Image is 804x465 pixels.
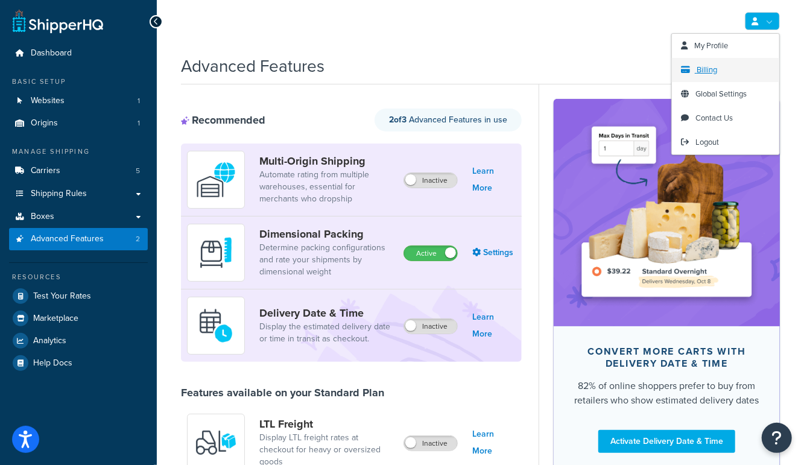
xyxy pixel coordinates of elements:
[259,242,394,278] a: Determine packing configurations and rate your shipments by dimensional weight
[259,154,394,168] a: Multi-Origin Shipping
[31,48,72,59] span: Dashboard
[195,305,237,347] img: gfkeb5ejjkALwAAAABJRU5ErkJggg==
[404,319,457,334] label: Inactive
[9,147,148,157] div: Manage Shipping
[33,314,78,324] span: Marketplace
[9,90,148,112] li: Websites
[672,130,779,154] a: Logout
[404,173,457,188] label: Inactive
[9,112,148,134] li: Origins
[259,417,394,431] a: LTL Freight
[694,40,728,51] span: My Profile
[9,183,148,205] a: Shipping Rules
[472,426,516,460] a: Learn More
[9,352,148,374] a: Help Docs
[195,422,237,464] img: y79ZsPf0fXUFUhFXDzUgf+ktZg5F2+ohG75+v3d2s1D9TjoU8PiyCIluIjV41seZevKCRuEjTPPOKHJsQcmKCXGdfprl3L4q7...
[9,330,148,352] a: Analytics
[31,118,58,128] span: Origins
[672,82,779,106] a: Global Settings
[259,321,394,345] a: Display the estimated delivery date or time in transit as checkout.
[9,272,148,282] div: Resources
[31,96,65,106] span: Websites
[136,234,140,244] span: 2
[9,228,148,250] a: Advanced Features2
[695,88,747,100] span: Global Settings
[138,96,140,106] span: 1
[33,336,66,346] span: Analytics
[9,42,148,65] a: Dashboard
[762,423,792,453] button: Open Resource Center
[31,166,60,176] span: Carriers
[598,430,735,453] a: Activate Delivery Date & Time
[9,160,148,182] li: Carriers
[259,169,394,205] a: Automate rating from multiple warehouses, essential for merchants who dropship
[33,358,72,369] span: Help Docs
[404,246,457,261] label: Active
[573,379,761,408] div: 82% of online shoppers prefer to buy from retailers who show estimated delivery dates
[9,77,148,87] div: Basic Setup
[33,291,91,302] span: Test Your Rates
[9,90,148,112] a: Websites1
[573,346,761,370] div: Convert more carts with delivery date & time
[672,106,779,130] a: Contact Us
[572,117,762,308] img: feature-image-ddt-36eae7f7280da8017bfb280eaccd9c446f90b1fe08728e4019434db127062ab4.png
[138,118,140,128] span: 1
[136,166,140,176] span: 5
[672,58,779,82] a: Billing
[472,309,516,343] a: Learn More
[31,189,87,199] span: Shipping Rules
[9,206,148,228] a: Boxes
[389,113,407,126] strong: 2 of 3
[31,234,104,244] span: Advanced Features
[9,308,148,329] a: Marketplace
[195,232,237,274] img: DTVBYsAAAAAASUVORK5CYII=
[31,212,54,222] span: Boxes
[181,386,384,399] div: Features available on your Standard Plan
[259,306,394,320] a: Delivery Date & Time
[672,34,779,58] a: My Profile
[9,112,148,134] a: Origins1
[404,436,457,451] label: Inactive
[695,136,719,148] span: Logout
[697,64,717,75] span: Billing
[181,54,324,78] h1: Advanced Features
[181,113,265,127] div: Recommended
[259,227,394,241] a: Dimensional Packing
[9,228,148,250] li: Advanced Features
[195,159,237,201] img: WatD5o0RtDAAAAAElFTkSuQmCC
[695,112,733,124] span: Contact Us
[389,113,507,126] span: Advanced Features in use
[472,163,516,197] a: Learn More
[9,160,148,182] a: Carriers5
[472,244,516,261] a: Settings
[9,285,148,307] a: Test Your Rates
